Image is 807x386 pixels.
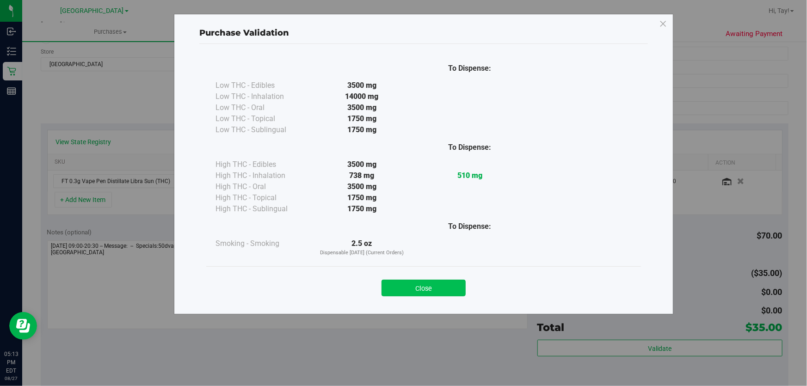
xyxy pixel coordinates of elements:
[216,80,308,91] div: Low THC - Edibles
[216,181,308,192] div: High THC - Oral
[308,113,416,124] div: 1750 mg
[308,203,416,214] div: 1750 mg
[382,280,466,296] button: Close
[216,203,308,214] div: High THC - Sublingual
[308,102,416,113] div: 3500 mg
[457,171,482,180] strong: 510 mg
[216,124,308,135] div: Low THC - Sublingual
[416,63,524,74] div: To Dispense:
[308,80,416,91] div: 3500 mg
[308,249,416,257] p: Dispensable [DATE] (Current Orders)
[216,192,308,203] div: High THC - Topical
[199,28,289,38] span: Purchase Validation
[308,192,416,203] div: 1750 mg
[416,221,524,232] div: To Dispense:
[308,238,416,257] div: 2.5 oz
[216,238,308,249] div: Smoking - Smoking
[308,181,416,192] div: 3500 mg
[308,91,416,102] div: 14000 mg
[216,113,308,124] div: Low THC - Topical
[416,142,524,153] div: To Dispense:
[308,159,416,170] div: 3500 mg
[9,312,37,340] iframe: Resource center
[216,170,308,181] div: High THC - Inhalation
[216,159,308,170] div: High THC - Edibles
[308,124,416,135] div: 1750 mg
[308,170,416,181] div: 738 mg
[216,102,308,113] div: Low THC - Oral
[216,91,308,102] div: Low THC - Inhalation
